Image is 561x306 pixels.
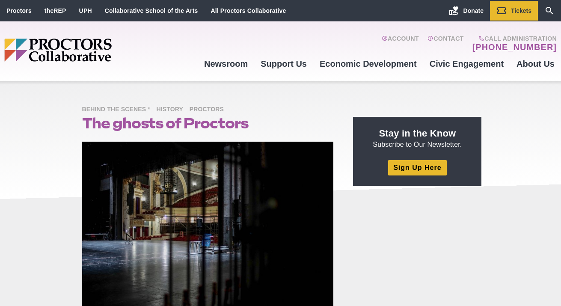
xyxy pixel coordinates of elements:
[105,7,198,14] a: Collaborative School of the Arts
[490,1,538,21] a: Tickets
[427,35,464,52] a: Contact
[353,196,481,303] iframe: Advertisement
[79,7,92,14] a: UPH
[211,7,286,14] a: All Proctors Collaborative
[82,115,334,131] h1: The ghosts of Proctors
[82,105,154,113] a: Behind the Scenes *
[157,105,188,113] a: History
[6,7,32,14] a: Proctors
[82,104,154,115] span: Behind the Scenes *
[538,1,561,21] a: Search
[510,52,561,75] a: About Us
[382,35,419,52] a: Account
[190,105,228,113] a: Proctors
[190,104,228,115] span: Proctors
[198,52,254,75] a: Newsroom
[463,7,484,14] span: Donate
[4,39,178,62] img: Proctors logo
[363,127,471,149] p: Subscribe to Our Newsletter.
[45,7,66,14] a: theREP
[313,52,423,75] a: Economic Development
[388,160,446,175] a: Sign Up Here
[157,104,188,115] span: History
[511,7,531,14] span: Tickets
[254,52,313,75] a: Support Us
[470,35,557,42] span: Call Administration
[472,42,557,52] a: [PHONE_NUMBER]
[423,52,510,75] a: Civic Engagement
[379,128,456,139] strong: Stay in the Know
[442,1,490,21] a: Donate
